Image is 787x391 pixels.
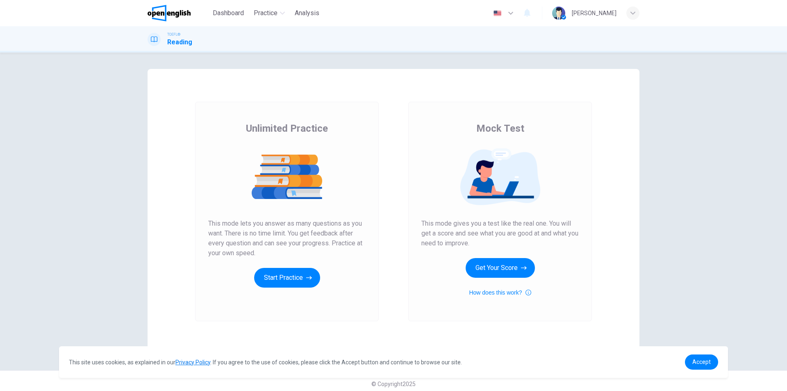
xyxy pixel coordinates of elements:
button: Practice [250,6,288,21]
h1: Reading [167,37,192,47]
div: [PERSON_NAME] [572,8,616,18]
span: Dashboard [213,8,244,18]
span: Mock Test [476,122,524,135]
span: © Copyright 2025 [371,381,416,387]
a: dismiss cookie message [685,354,718,370]
button: Get Your Score [466,258,535,278]
img: en [492,10,503,16]
button: Dashboard [209,6,247,21]
button: Start Practice [254,268,320,288]
button: How does this work? [469,288,531,297]
span: Accept [692,359,711,365]
span: TOEFL® [167,32,180,37]
span: This mode lets you answer as many questions as you want. There is no time limit. You get feedback... [208,219,366,258]
a: Privacy Policy [175,359,210,366]
a: OpenEnglish logo [148,5,209,21]
button: Analysis [291,6,323,21]
span: Analysis [295,8,319,18]
img: Profile picture [552,7,565,20]
span: This mode gives you a test like the real one. You will get a score and see what you are good at a... [421,219,579,248]
span: Practice [254,8,277,18]
span: Unlimited Practice [246,122,328,135]
span: This site uses cookies, as explained in our . If you agree to the use of cookies, please click th... [69,359,462,366]
img: OpenEnglish logo [148,5,191,21]
div: cookieconsent [59,346,728,378]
